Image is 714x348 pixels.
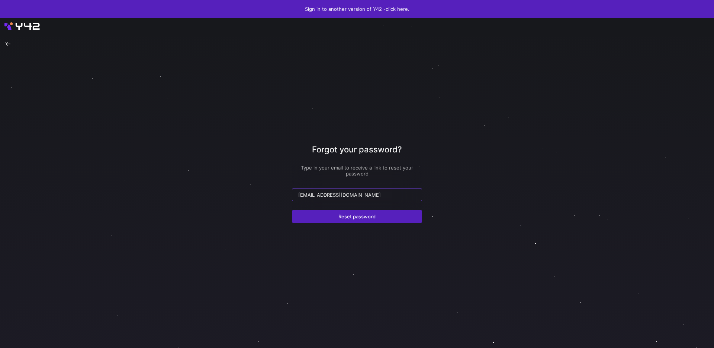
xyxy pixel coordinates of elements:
[292,210,422,223] button: Reset password
[292,143,422,165] div: Forgot your password?
[298,192,416,198] input: Email address
[386,6,409,12] a: click here.
[338,213,376,219] span: Reset password
[292,165,422,177] p: Type in your email to receive a link to reset your password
